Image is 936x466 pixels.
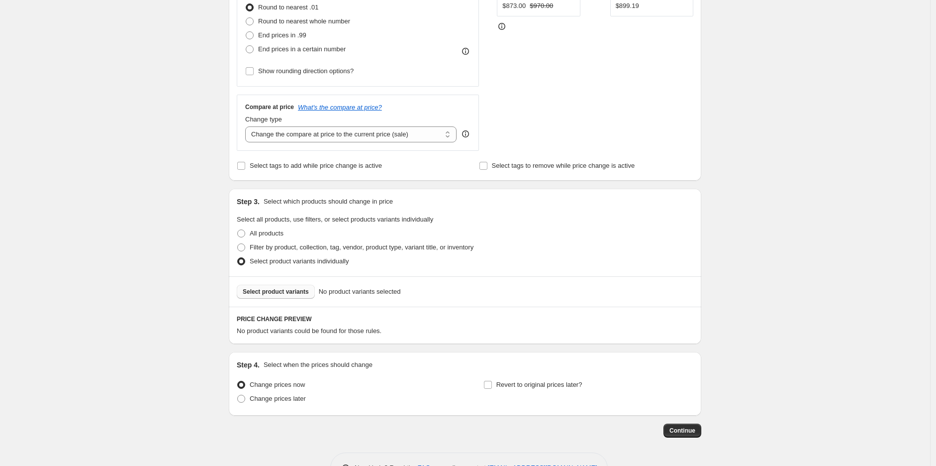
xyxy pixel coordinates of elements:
strike: $970.00 [530,1,553,11]
span: Select product variants individually [250,257,349,265]
span: Revert to original prices later? [496,381,582,388]
span: End prices in .99 [258,31,306,39]
h6: PRICE CHANGE PREVIEW [237,315,693,323]
button: What's the compare at price? [298,104,382,111]
span: Continue [669,427,695,435]
h2: Step 4. [237,360,260,370]
div: $899.19 [616,1,639,11]
div: help [461,129,470,139]
span: Round to nearest whole number [258,17,350,25]
span: Show rounding direction options? [258,67,354,75]
button: Continue [663,424,701,438]
span: No product variants could be found for those rules. [237,327,381,335]
span: Change type [245,116,282,123]
p: Select when the prices should change [264,360,373,370]
span: Select tags to add while price change is active [250,162,382,169]
p: Select which products should change in price [264,197,393,207]
button: Select product variants [237,285,315,299]
h3: Compare at price [245,103,294,111]
div: $873.00 [502,1,526,11]
span: Change prices now [250,381,305,388]
span: Change prices later [250,395,306,402]
h2: Step 3. [237,197,260,207]
span: Round to nearest .01 [258,3,318,11]
span: Filter by product, collection, tag, vendor, product type, variant title, or inventory [250,243,473,251]
span: Select product variants [243,288,309,296]
span: Select tags to remove while price change is active [492,162,635,169]
span: No product variants selected [319,287,401,297]
span: End prices in a certain number [258,45,346,53]
span: All products [250,230,283,237]
span: Select all products, use filters, or select products variants individually [237,216,433,223]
